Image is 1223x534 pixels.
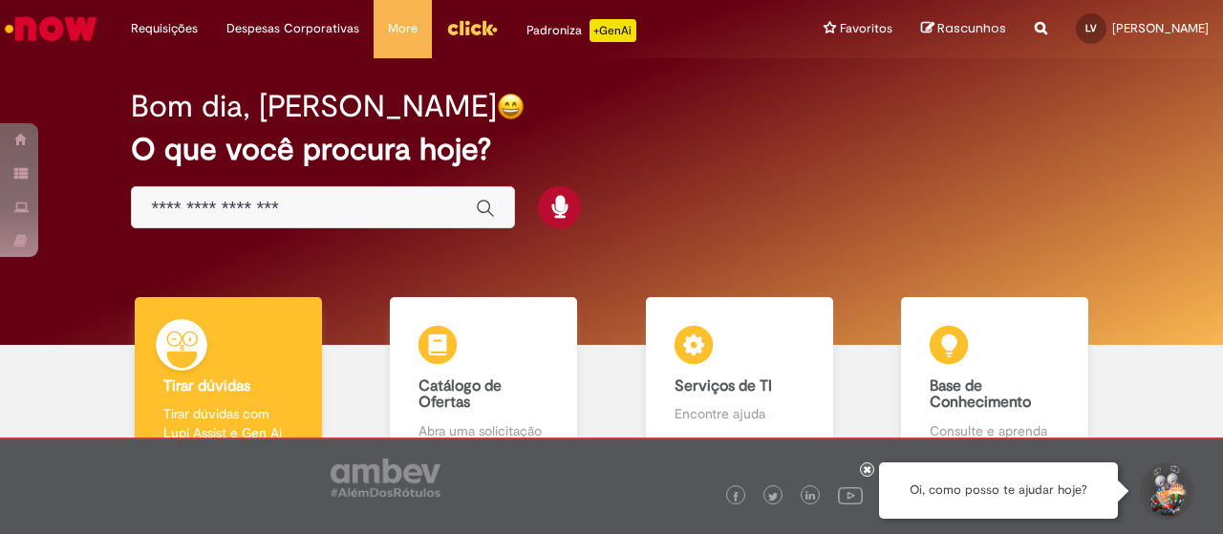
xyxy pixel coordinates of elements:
img: logo_footer_ambev_rotulo_gray.png [331,459,440,497]
a: Serviços de TI Encontre ajuda [611,297,868,462]
img: logo_footer_linkedin.png [805,491,815,502]
p: Encontre ajuda [675,404,805,423]
div: Oi, como posso te ajudar hoje? [879,462,1118,519]
a: Catálogo de Ofertas Abra uma solicitação [356,297,612,462]
button: Iniciar Conversa de Suporte [1137,462,1194,520]
a: Tirar dúvidas Tirar dúvidas com Lupi Assist e Gen Ai [100,297,356,462]
span: Despesas Corporativas [226,19,359,38]
img: logo_footer_twitter.png [768,492,778,502]
b: Serviços de TI [675,376,772,395]
h2: O que você procura hoje? [131,133,1091,166]
p: Tirar dúvidas com Lupi Assist e Gen Ai [163,404,293,442]
p: Abra uma solicitação [418,421,548,440]
p: Consulte e aprenda [930,421,1060,440]
h2: Bom dia, [PERSON_NAME] [131,90,497,123]
span: Requisições [131,19,198,38]
b: Base de Conhecimento [930,376,1031,413]
span: Rascunhos [937,19,1006,37]
a: Base de Conhecimento Consulte e aprenda [868,297,1124,462]
b: Tirar dúvidas [163,376,250,395]
div: Padroniza [526,19,636,42]
p: +GenAi [590,19,636,42]
span: Favoritos [840,19,892,38]
span: LV [1085,22,1097,34]
img: ServiceNow [2,10,100,48]
a: Rascunhos [921,20,1006,38]
span: [PERSON_NAME] [1112,20,1209,36]
img: happy-face.png [497,93,525,120]
b: Catálogo de Ofertas [418,376,502,413]
img: logo_footer_facebook.png [731,492,740,502]
img: logo_footer_youtube.png [838,482,863,507]
img: click_logo_yellow_360x200.png [446,13,498,42]
span: More [388,19,418,38]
